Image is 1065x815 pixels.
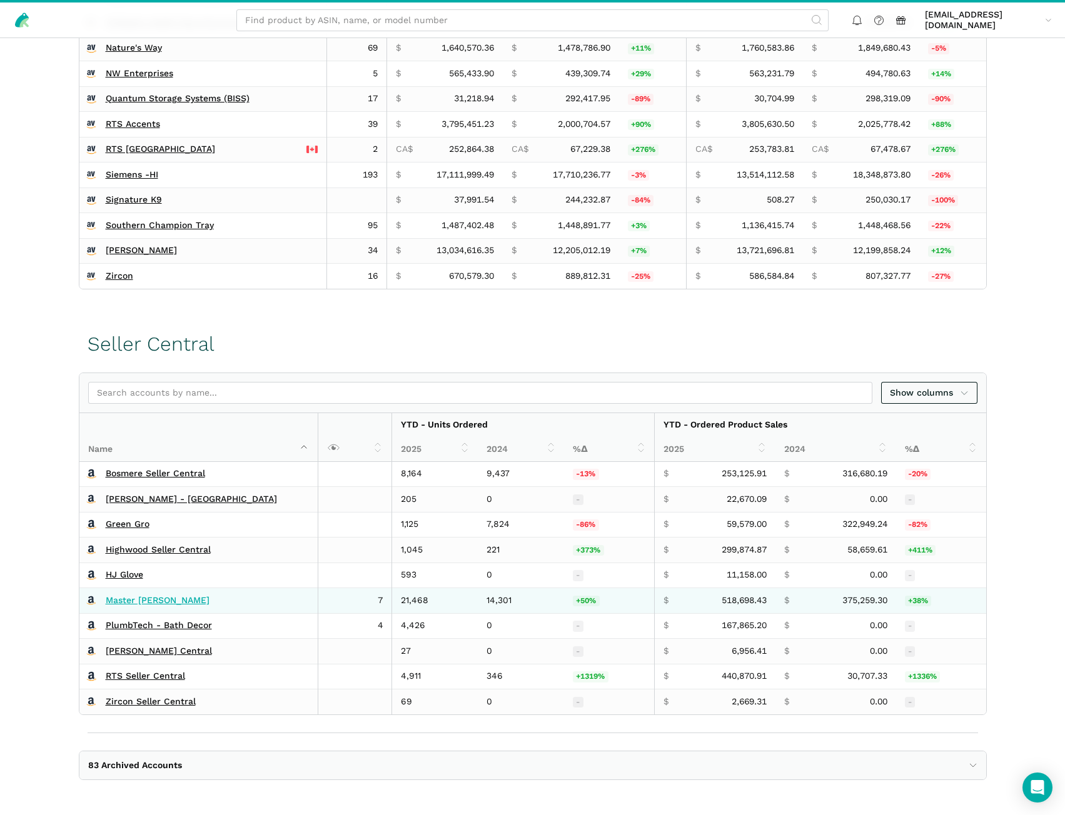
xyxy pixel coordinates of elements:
a: Show columns [881,382,977,404]
td: - [564,562,655,588]
span: $ [664,620,669,631]
span: - [905,697,916,708]
th: Name : activate to sort column descending [79,413,318,462]
span: $ [664,595,669,606]
td: - [896,487,986,512]
span: 30,707.33 [847,671,887,682]
td: -81.55% [896,512,986,537]
span: 1,849,680.43 [858,42,911,54]
span: 13,721,696.81 [737,245,794,256]
td: 4,911 [391,664,478,689]
a: Master [PERSON_NAME] [106,595,209,606]
td: -89.71% [919,86,986,112]
td: 0 [478,487,564,512]
span: 67,478.67 [871,144,911,155]
span: $ [695,68,700,79]
input: Find product by ASIN, name, or model number [236,9,829,31]
span: 3,795,451.23 [442,119,494,130]
span: $ [784,595,789,606]
a: RTS Accents [106,119,160,130]
a: RTS [GEOGRAPHIC_DATA] [106,144,215,155]
span: - [905,621,916,632]
span: -22% [928,221,954,232]
span: +29% [628,69,655,80]
span: +373% [573,545,604,556]
td: - [564,487,655,512]
span: $ [512,271,517,282]
span: 0.00 [870,646,887,657]
td: - [896,689,986,714]
td: 6.80% [619,238,687,264]
span: $ [695,119,700,130]
td: - [564,613,655,639]
a: Southern Champion Tray [106,220,214,231]
td: -20.07% [896,462,986,487]
a: Quantum Storage Systems (BISS) [106,93,250,104]
span: 0.00 [870,620,887,631]
span: 440,870.91 [722,671,767,682]
span: -26% [928,170,954,181]
span: 250,030.17 [866,194,911,206]
th: 2024: activate to sort column ascending [478,437,564,461]
td: 4,426 [391,613,478,639]
span: $ [784,620,789,631]
span: -13% [573,469,599,480]
span: $ [396,220,401,231]
td: 276.12% [619,137,687,162]
td: - [564,689,655,714]
span: 586,584.84 [749,271,794,282]
input: Search accounts by name... [88,382,873,404]
span: 0.00 [870,569,887,581]
td: 193 [326,162,386,188]
td: 1335.72% [896,664,986,689]
span: $ [812,194,817,206]
span: $ [512,119,517,130]
img: 243-canada-6dcbff6b5ddfbc3d576af9e026b5d206327223395eaa30c1e22b34077c083801.svg [306,144,318,155]
span: $ [664,696,669,707]
span: 244,232.87 [565,194,610,206]
td: -99.80% [919,187,986,213]
span: 807,327.77 [866,271,911,282]
span: 292,417.95 [565,93,610,104]
span: 670,579.30 [449,271,494,282]
td: 50.12% [564,588,655,614]
span: 13,034,616.35 [437,245,494,256]
td: -26.35% [919,162,986,188]
td: 4 [318,613,391,639]
a: Siemens -HI [106,169,158,181]
span: $ [812,220,817,231]
span: $ [512,169,517,181]
span: $ [812,93,817,104]
span: CA$ [512,144,528,155]
span: 508.27 [767,194,794,206]
a: Nature's Way [106,42,162,54]
span: 298,319.09 [866,93,911,104]
span: -84% [628,195,654,206]
span: 322,949.24 [842,519,887,530]
a: [PERSON_NAME] [106,245,177,256]
span: $ [512,245,517,256]
span: $ [812,119,817,130]
span: +50% [573,596,600,607]
td: 95 [326,213,386,239]
span: $ [695,271,700,282]
span: $ [695,169,700,181]
span: 11,158.00 [727,569,767,581]
span: +276% [628,144,659,156]
a: Signature K9 [106,194,162,206]
td: -84.44% [619,187,687,213]
th: 2024: activate to sort column ascending [775,437,896,461]
td: 14,301 [478,588,564,614]
span: -86% [573,519,599,531]
td: 16 [326,264,386,289]
td: 7,824 [478,512,564,537]
span: $ [512,220,517,231]
td: 0 [478,639,564,664]
span: 1,640,570.36 [442,42,494,54]
td: 21,468 [391,588,478,614]
span: 889,812.31 [565,271,610,282]
span: 58,659.61 [847,544,887,556]
span: 37,991.54 [454,194,494,206]
span: 6,956.41 [732,646,767,657]
td: -3.38% [619,162,687,188]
